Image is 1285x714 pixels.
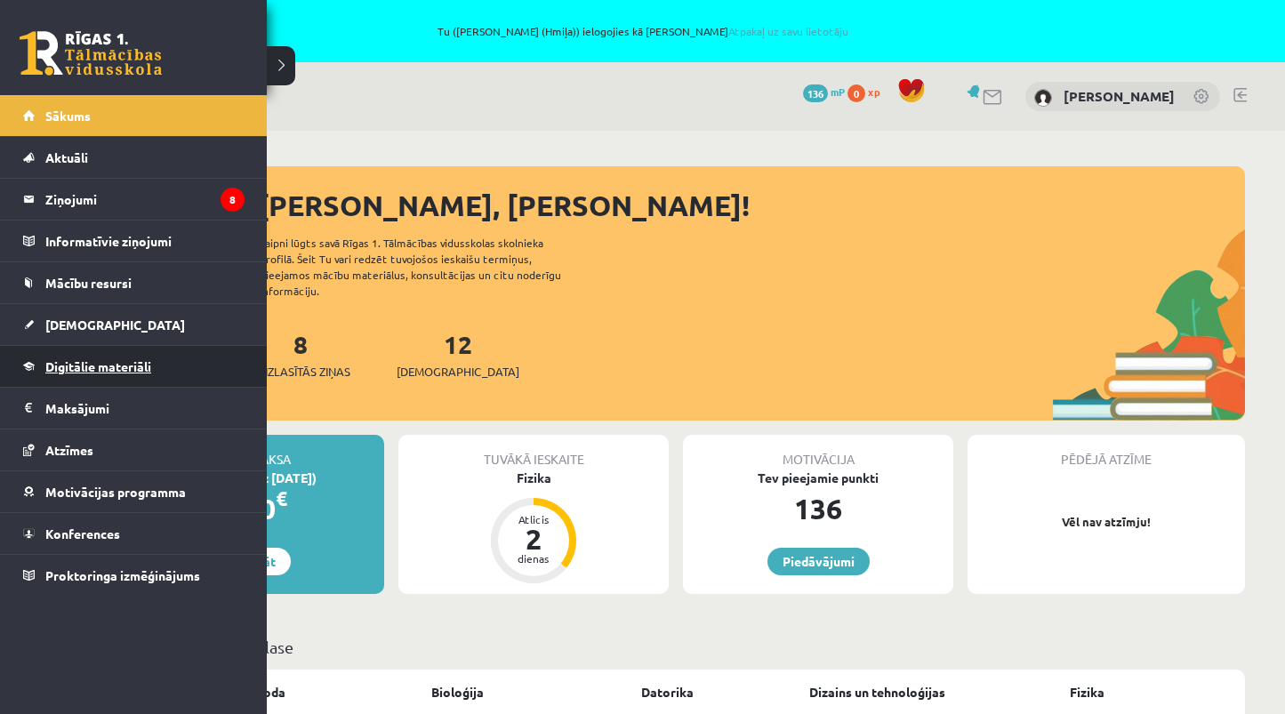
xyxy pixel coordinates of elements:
[45,317,185,333] span: [DEMOGRAPHIC_DATA]
[45,388,245,429] legend: Maksājumi
[507,525,560,553] div: 2
[968,435,1245,469] div: Pēdējā atzīme
[23,555,245,596] a: Proktoringa izmēģinājums
[23,513,245,554] a: Konferences
[45,358,151,374] span: Digitālie materiāli
[398,435,669,469] div: Tuvākā ieskaite
[809,683,945,702] a: Dizains un tehnoloģijas
[397,328,519,381] a: 12[DEMOGRAPHIC_DATA]
[398,469,669,487] div: Fizika
[221,188,245,212] i: 8
[398,469,669,586] a: Fizika Atlicis 2 dienas
[1070,683,1104,702] a: Fizika
[251,363,350,381] span: Neizlasītās ziņas
[251,328,350,381] a: 8Neizlasītās ziņas
[45,149,88,165] span: Aktuāli
[23,95,245,136] a: Sākums
[803,84,828,102] span: 136
[1064,87,1175,105] a: [PERSON_NAME]
[45,275,132,291] span: Mācību resursi
[23,304,245,345] a: [DEMOGRAPHIC_DATA]
[868,84,879,99] span: xp
[23,429,245,470] a: Atzīmes
[683,435,953,469] div: Motivācija
[767,548,870,575] a: Piedāvājumi
[23,221,245,261] a: Informatīvie ziņojumi
[728,24,848,38] a: Atpakaļ uz savu lietotāju
[23,346,245,387] a: Digitālie materiāli
[20,31,162,76] a: Rīgas 1. Tālmācības vidusskola
[23,262,245,303] a: Mācību resursi
[1034,89,1052,107] img: Aleksejs Dovbenko
[683,487,953,530] div: 136
[45,442,93,458] span: Atzīmes
[45,179,245,220] legend: Ziņojumi
[45,108,91,124] span: Sākums
[641,683,694,702] a: Datorika
[683,469,953,487] div: Tev pieejamie punkti
[397,363,519,381] span: [DEMOGRAPHIC_DATA]
[258,184,1245,227] div: [PERSON_NAME], [PERSON_NAME]!
[507,553,560,564] div: dienas
[23,388,245,429] a: Maksājumi
[45,525,120,542] span: Konferences
[847,84,865,102] span: 0
[45,567,200,583] span: Proktoringa izmēģinājums
[114,635,1238,659] p: Mācību plāns 9.a JK klase
[260,235,592,299] div: Laipni lūgts savā Rīgas 1. Tālmācības vidusskolas skolnieka profilā. Šeit Tu vari redzēt tuvojošo...
[276,485,287,511] span: €
[431,683,484,702] a: Bioloģija
[45,221,245,261] legend: Informatīvie ziņojumi
[507,514,560,525] div: Atlicis
[23,179,245,220] a: Ziņojumi8
[847,84,888,99] a: 0 xp
[129,26,1157,36] span: Tu ([PERSON_NAME] (Hmiļa)) ielogojies kā [PERSON_NAME]
[23,471,245,512] a: Motivācijas programma
[45,484,186,500] span: Motivācijas programma
[803,84,845,99] a: 136 mP
[831,84,845,99] span: mP
[976,513,1236,531] p: Vēl nav atzīmju!
[23,137,245,178] a: Aktuāli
